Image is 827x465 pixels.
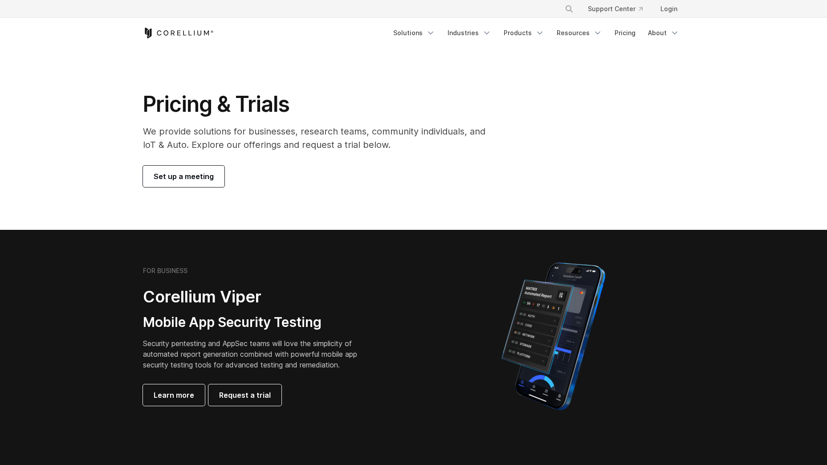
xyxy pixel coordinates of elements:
a: Request a trial [208,384,281,406]
h1: Pricing & Trials [143,91,498,118]
h2: Corellium Viper [143,287,371,307]
span: Learn more [154,390,194,400]
a: Set up a meeting [143,166,224,187]
p: We provide solutions for businesses, research teams, community individuals, and IoT & Auto. Explo... [143,125,498,151]
a: Learn more [143,384,205,406]
a: About [643,25,684,41]
p: Security pentesting and AppSec teams will love the simplicity of automated report generation comb... [143,338,371,370]
a: Corellium Home [143,28,214,38]
img: Corellium MATRIX automated report on iPhone showing app vulnerability test results across securit... [486,258,620,414]
a: Support Center [581,1,650,17]
div: Navigation Menu [388,25,684,41]
a: Pricing [609,25,641,41]
div: Navigation Menu [554,1,684,17]
h3: Mobile App Security Testing [143,314,371,331]
a: Industries [442,25,497,41]
h6: FOR BUSINESS [143,267,187,275]
span: Request a trial [219,390,271,400]
a: Login [653,1,684,17]
button: Search [561,1,577,17]
a: Products [498,25,550,41]
span: Set up a meeting [154,171,214,182]
a: Resources [551,25,607,41]
a: Solutions [388,25,440,41]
